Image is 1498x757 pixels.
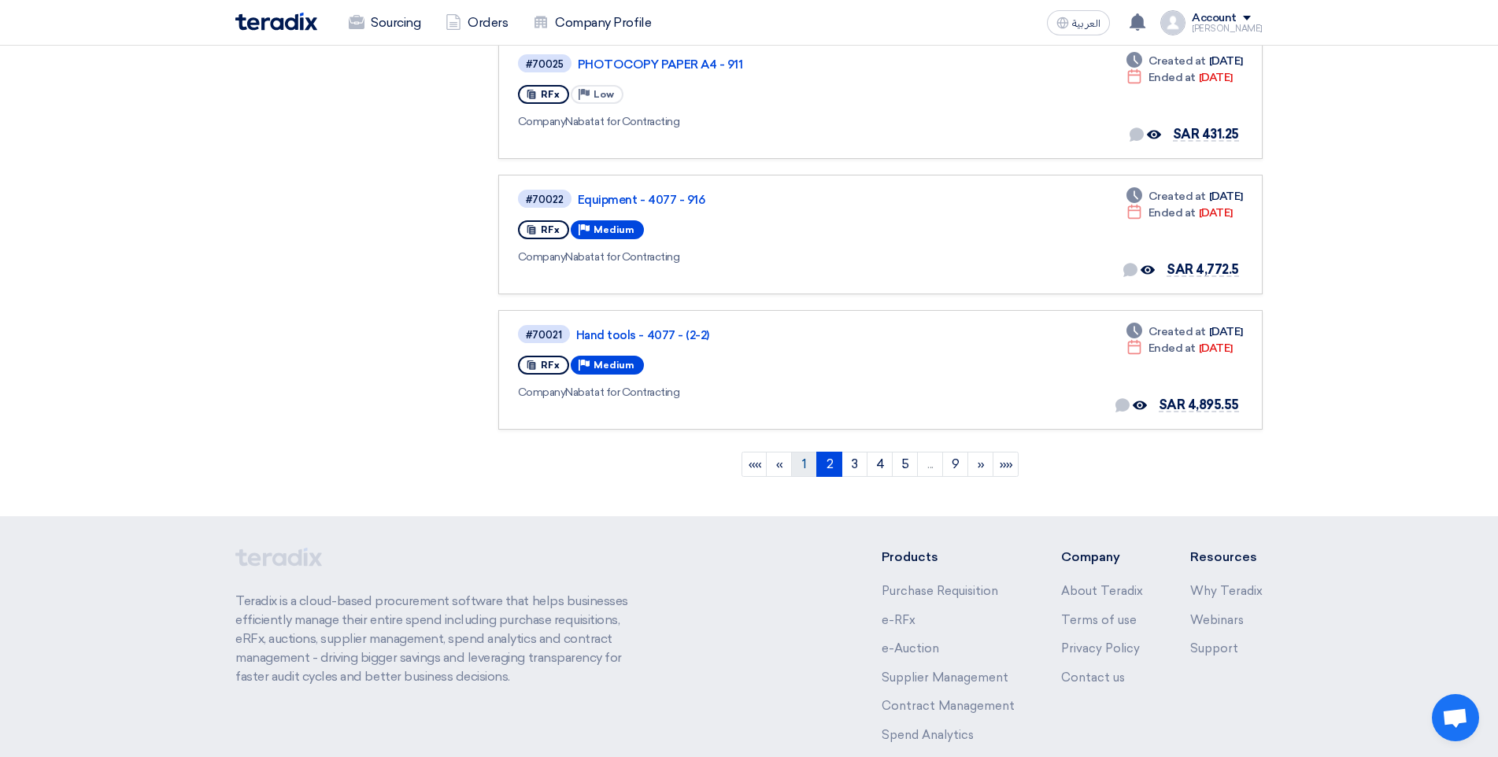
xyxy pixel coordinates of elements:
a: Purchase Requisition [882,584,998,598]
a: e-Auction [882,641,939,655]
div: [DATE] [1126,188,1243,205]
span: Company [518,115,566,128]
a: Equipment - 4077 - 916 [578,193,971,207]
a: Sourcing [336,6,433,40]
a: Webinars [1190,613,1244,627]
a: Terms of use [1061,613,1137,627]
span: Medium [594,224,634,235]
a: Support [1190,641,1238,655]
a: Why Teradix [1190,584,1263,598]
div: #70022 [526,194,564,205]
a: Privacy Policy [1061,641,1140,655]
div: [PERSON_NAME] [1192,24,1263,33]
span: SAR 4,895.55 [1159,397,1239,412]
span: Low [594,89,614,100]
a: Next [967,452,993,477]
span: Ended at [1148,69,1196,86]
a: PHOTOCOPY PAPER A4 - 911 [578,57,971,72]
img: Teradix logo [235,13,317,31]
a: Previous [766,452,792,477]
a: Hand tools - 4077 - (2-2) [576,328,970,342]
span: RFx [541,360,560,371]
li: Company [1061,548,1143,567]
p: Teradix is a cloud-based procurement software that helps businesses efficiently manage their enti... [235,592,646,686]
div: Account [1192,12,1237,25]
div: [DATE] [1126,340,1233,356]
a: 1 [791,452,817,477]
span: SAR 431.25 [1173,127,1239,142]
a: About Teradix [1061,584,1143,598]
span: « [776,456,783,471]
a: Company Profile [520,6,664,40]
div: [DATE] [1126,53,1243,69]
button: العربية [1047,10,1110,35]
div: #70025 [526,59,564,69]
div: Nabatat for Contracting [518,113,975,130]
span: Created at [1148,188,1206,205]
span: SAR 4,772.5 [1167,262,1239,277]
img: profile_test.png [1160,10,1185,35]
a: e-RFx [882,613,915,627]
span: RFx [541,89,560,100]
span: Ended at [1148,340,1196,356]
span: »» [1000,456,1013,471]
a: Orders [433,6,520,40]
a: Supplier Management [882,670,1008,685]
a: 2 [816,452,842,477]
span: Created at [1148,323,1206,340]
a: Contact us [1061,670,1125,685]
div: Nabatat for Contracting [518,249,975,265]
a: 9 [942,452,968,477]
ngb-pagination: Default pagination [498,445,1263,485]
a: Open chat [1432,694,1479,741]
a: 3 [841,452,867,477]
li: Resources [1190,548,1263,567]
span: العربية [1072,18,1100,29]
span: » [978,456,985,471]
span: Ended at [1148,205,1196,221]
div: [DATE] [1126,323,1243,340]
a: 4 [867,452,893,477]
a: First [742,452,767,477]
span: Medium [594,360,634,371]
div: [DATE] [1126,69,1233,86]
span: Company [518,386,566,399]
span: Created at [1148,53,1206,69]
a: 5 [892,452,918,477]
a: Spend Analytics [882,728,974,742]
a: Contract Management [882,699,1015,713]
a: Last [993,452,1019,477]
li: Products [882,548,1015,567]
div: [DATE] [1126,205,1233,221]
span: Company [518,250,566,264]
span: «« [749,456,762,471]
span: RFx [541,224,560,235]
div: #70021 [526,330,562,340]
div: Nabatat for Contracting [518,384,973,401]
